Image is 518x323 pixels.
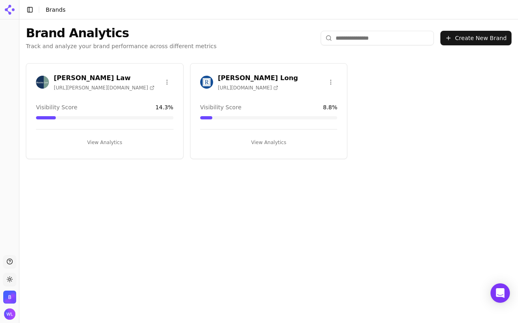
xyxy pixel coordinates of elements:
img: Munley Law [36,76,49,89]
span: 8.8 % [323,103,338,111]
span: Brands [46,6,66,13]
p: Track and analyze your brand performance across different metrics [26,42,217,50]
div: Open Intercom Messenger [491,283,510,303]
span: [URL][PERSON_NAME][DOMAIN_NAME] [54,85,154,91]
span: [URL][DOMAIN_NAME] [218,85,278,91]
h3: [PERSON_NAME] Long [218,73,298,83]
img: Regan Zambri Long [200,76,213,89]
img: Wendy Lindars [4,308,15,320]
span: Visibility Score [200,103,241,111]
span: Visibility Score [36,103,77,111]
button: Open organization switcher [3,291,16,304]
span: 14.3 % [155,103,173,111]
button: View Analytics [36,136,173,149]
h3: [PERSON_NAME] Law [54,73,154,83]
button: Create New Brand [440,31,512,45]
button: Open user button [4,308,15,320]
h1: Brand Analytics [26,26,217,40]
img: Bob Agency [3,291,16,304]
button: View Analytics [200,136,338,149]
nav: breadcrumb [46,6,66,14]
